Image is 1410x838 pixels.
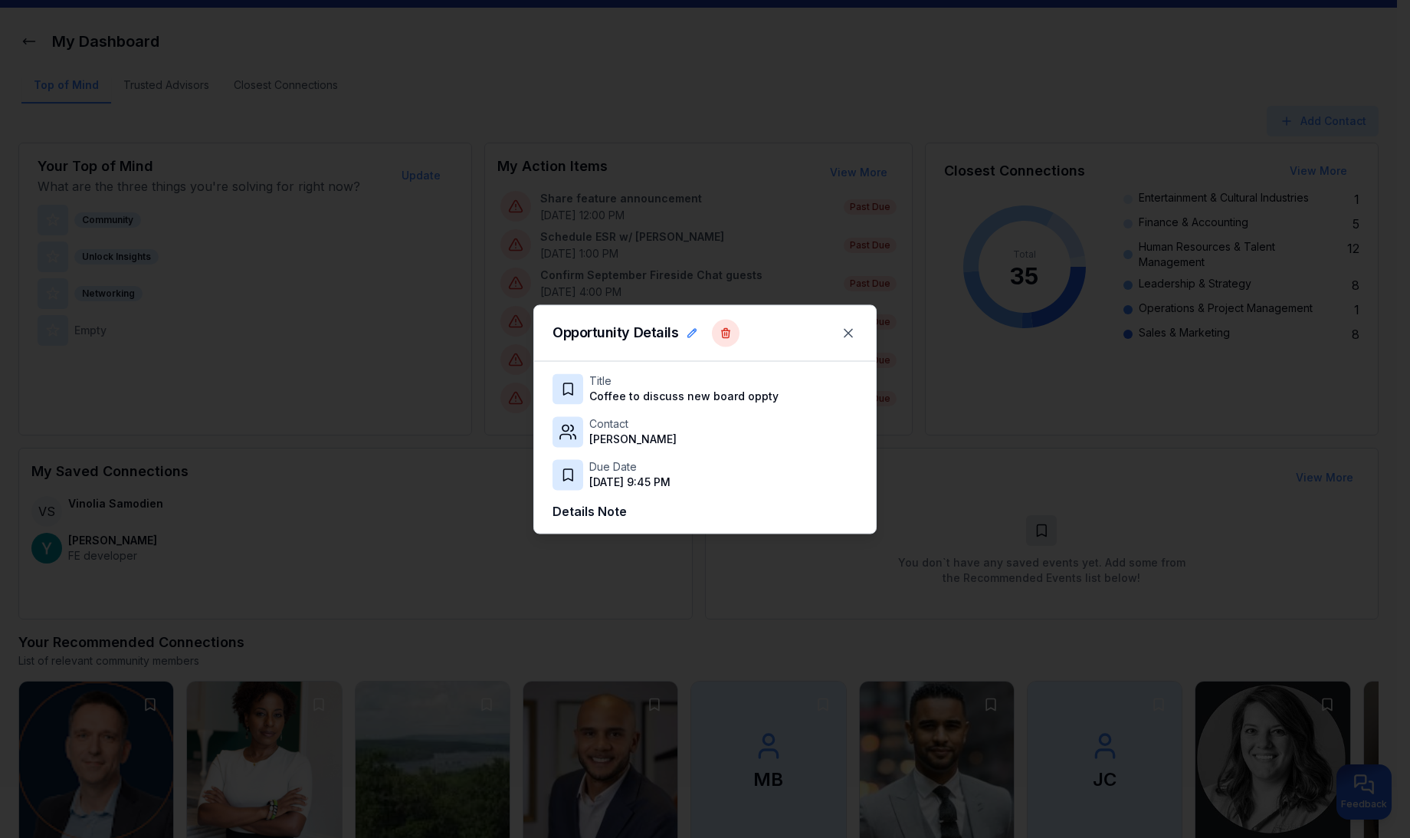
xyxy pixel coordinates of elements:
[553,326,678,340] h2: Opportunity Details
[553,502,857,521] h4: Details Note
[589,373,857,389] p: Title
[589,432,677,447] p: [PERSON_NAME]
[589,459,671,475] p: Due Date
[589,389,857,404] p: Coffee to discuss new board oppty
[589,475,671,490] p: [DATE] 9:45 PM
[589,416,677,432] p: Contact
